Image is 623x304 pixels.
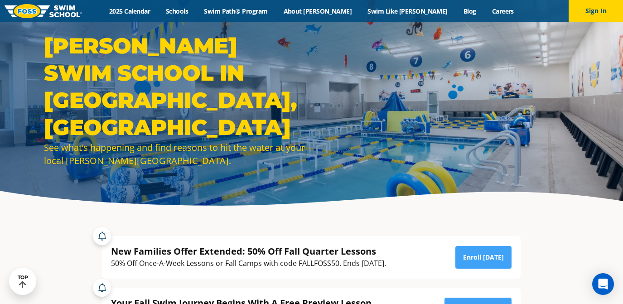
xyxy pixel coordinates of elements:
[455,246,512,269] a: Enroll [DATE]
[455,7,484,15] a: Blog
[592,273,614,295] div: Open Intercom Messenger
[196,7,275,15] a: Swim Path® Program
[18,275,28,289] div: TOP
[5,4,82,18] img: FOSS Swim School Logo
[111,245,386,257] div: New Families Offer Extended: 50% Off Fall Quarter Lessons
[484,7,522,15] a: Careers
[44,141,307,167] div: See what’s happening and find reasons to hit the water at your local [PERSON_NAME][GEOGRAPHIC_DATA].
[360,7,456,15] a: Swim Like [PERSON_NAME]
[158,7,196,15] a: Schools
[101,7,158,15] a: 2025 Calendar
[275,7,360,15] a: About [PERSON_NAME]
[111,257,386,270] div: 50% Off Once-A-Week Lessons or Fall Camps with code FALLFOSS50. Ends [DATE].
[44,32,307,141] h1: [PERSON_NAME] Swim School in [GEOGRAPHIC_DATA], [GEOGRAPHIC_DATA]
